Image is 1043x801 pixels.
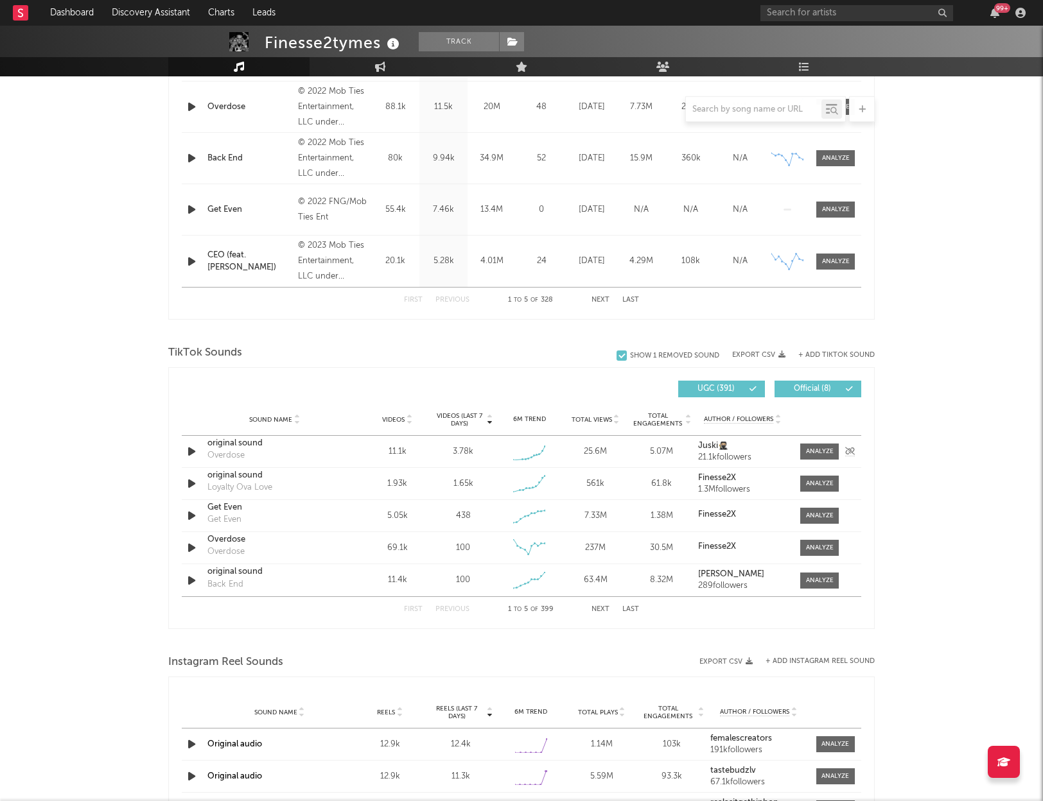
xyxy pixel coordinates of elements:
strong: Finesse2X [698,510,736,519]
div: 11.1k [367,445,427,458]
div: 4.29M [620,255,663,268]
div: 103k [640,738,705,751]
a: Finesse2X [698,474,787,483]
div: 7.46k [423,203,464,216]
div: Overdose [207,449,245,462]
a: [PERSON_NAME] [698,570,787,579]
a: Overdose [207,533,342,546]
a: CEO (feat. [PERSON_NAME]) [207,249,292,274]
div: 360k [669,152,712,165]
strong: Juski🥷🏼 [698,442,728,450]
span: Total Plays [578,709,618,716]
div: Get Even [207,513,241,526]
div: 69.1k [367,542,427,555]
div: 1.38M [632,510,692,522]
span: Videos (last 7 days) [434,412,486,427]
div: 13.4M [471,203,513,216]
div: 6M Trend [499,707,563,717]
a: Get Even [207,203,292,216]
button: Next [592,606,609,613]
div: original sound [207,437,342,450]
span: to [514,297,521,303]
div: 1.93k [367,478,427,490]
div: 80k [374,152,416,165]
div: 12.9k [358,770,422,783]
button: Track [419,32,499,51]
div: 8.32M [632,574,692,587]
div: 1 5 328 [495,293,566,308]
div: 67.1k followers [710,778,807,787]
a: original sound [207,469,342,482]
button: Previous [435,297,469,304]
div: 61.8k [632,478,692,490]
button: Last [622,297,639,304]
div: 5.05k [367,510,427,522]
strong: [PERSON_NAME] [698,570,764,578]
div: 0 [519,203,564,216]
strong: Finesse2X [698,542,736,551]
span: Reels [377,709,395,716]
a: femalescreators [710,734,807,743]
input: Search for artists [760,5,953,21]
div: Finesse2tymes [265,32,403,53]
span: TikTok Sounds [168,345,242,361]
div: 11.3k [428,770,493,783]
button: + Add Instagram Reel Sound [766,658,875,665]
div: 15.9M [620,152,663,165]
div: N/A [719,255,762,268]
a: Finesse2X [698,542,787,551]
strong: Finesse2X [698,474,736,482]
span: UGC ( 391 ) [687,385,746,393]
div: © 2022 FNG/Mob Ties Ent [298,194,368,225]
div: [DATE] [570,152,613,165]
div: 9.94k [423,152,464,165]
div: original sound [207,565,342,578]
button: + Add TikTok Sound [785,352,875,359]
button: Next [592,297,609,304]
span: of [530,607,538,612]
span: Sound Name [254,709,297,716]
a: Juski🥷🏼 [698,442,787,451]
div: 191k followers [710,746,807,755]
span: Reels (last 7 days) [428,705,485,720]
div: Get Even [207,501,342,514]
div: N/A [669,203,712,216]
button: Export CSV [699,658,753,666]
div: Back End [207,578,243,591]
div: 30.5M [632,542,692,555]
div: 100 [456,542,470,555]
div: 7.33M [566,510,626,522]
div: 24 [519,255,564,268]
span: Author / Followers [704,415,773,424]
div: © 2022 Mob Ties Entertainment, LLC under exclusive license to Atlantic Records [298,84,368,130]
div: 63.4M [566,574,626,587]
a: tastebudzlv [710,766,807,775]
div: 5.07M [632,445,692,458]
a: Original audio [207,740,262,748]
div: 561k [566,478,626,490]
span: Total Engagements [632,412,684,427]
div: N/A [719,203,762,216]
div: 1.3M followers [698,485,787,494]
strong: femalescreators [710,734,772,743]
div: + Add Instagram Reel Sound [753,658,875,665]
div: 52 [519,152,564,165]
div: [DATE] [570,255,613,268]
span: Total Engagements [640,705,697,720]
div: © 2023 Mob Ties Entertainment, LLC under exclusive license to Atlantic Records [298,238,368,284]
div: 237M [566,542,626,555]
span: Sound Name [249,416,292,424]
div: 21.1k followers [698,453,787,462]
div: 12.9k [358,738,422,751]
div: [DATE] [570,203,613,216]
span: Instagram Reel Sounds [168,655,283,670]
a: Original audio [207,772,262,780]
span: Total Views [572,416,612,424]
div: 100 [456,574,470,587]
strong: tastebudzlv [710,766,756,775]
span: Author / Followers [720,708,789,716]
div: 4.01M [471,255,513,268]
